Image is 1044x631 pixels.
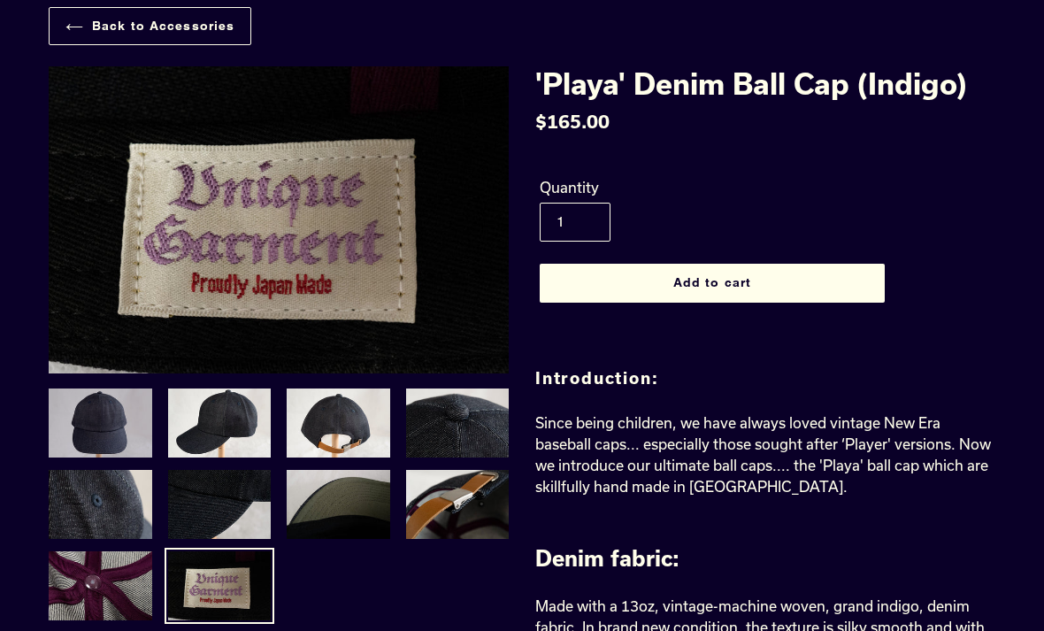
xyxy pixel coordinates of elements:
[285,387,392,459] img: Load image into Gallery viewer, &#39;Playa&#39; Denim Ball Cap (Indigo)
[166,550,273,622] img: Load image into Gallery viewer, &#39;Playa&#39; Denim Ball Cap (Indigo)
[535,545,679,571] span: Denim fabric:
[540,177,761,198] label: Quantity
[535,414,991,495] span: Since being children, we have always loved vintage New Era baseball caps... especially those soug...
[47,387,154,458] img: Load image into Gallery viewer, &#39;Playa&#39; Denim Ball Cap (Indigo)
[47,468,154,541] img: Load image into Gallery viewer, &#39;Playa&#39; Denim Ball Cap (Indigo)
[285,468,392,541] img: Load image into Gallery viewer, &#39;Playa&#39; Denim Ball Cap (Indigo)
[404,387,511,459] img: Load image into Gallery viewer, &#39;Playa&#39; Denim Ball Cap (Indigo)
[166,468,273,541] img: Load image into Gallery viewer, &#39;Playa&#39; Denim Ball Cap (Indigo)
[540,264,885,303] button: Add to cart
[47,550,154,622] img: Load image into Gallery viewer, &#39;Playa&#39; Denim Ball Cap (Indigo)
[166,387,273,459] img: Load image into Gallery viewer, &#39;Playa&#39; Denim Ball Cap (Indigo)
[49,7,251,45] a: Back to Accessories
[404,468,511,541] img: Load image into Gallery viewer, &#39;Playa&#39; Denim Ball Cap (Indigo)
[535,368,658,388] span: Introduction:
[535,66,995,100] h1: 'Playa' Denim Ball Cap (Indigo)
[535,111,610,132] span: $165.00
[673,275,751,289] span: Add to cart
